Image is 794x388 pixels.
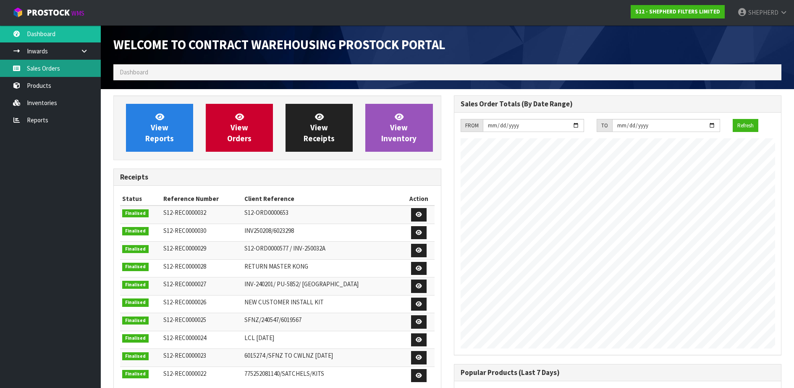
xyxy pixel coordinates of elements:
span: View Inventory [381,112,417,143]
span: Finalised [122,370,149,378]
span: S12-REC0000024 [163,334,206,342]
div: TO [597,119,612,132]
span: SFNZ/240547/6019567 [244,316,301,324]
th: Status [120,192,161,206]
span: Welcome to Contract Warehousing ProStock Portal [113,37,445,53]
span: Finalised [122,352,149,361]
span: View Orders [227,112,252,143]
th: Client Reference [242,192,403,206]
span: S12-REC0000028 [163,262,206,270]
small: WMS [71,9,84,17]
th: Reference Number [161,192,242,206]
a: ViewOrders [206,104,273,152]
h3: Receipts [120,173,435,181]
span: INV-240201/ PU-5852/ [GEOGRAPHIC_DATA] [244,280,359,288]
span: Finalised [122,245,149,253]
span: NEW CUSTOMER INSTALL KIT [244,298,324,306]
span: Finalised [122,227,149,235]
span: LCL [DATE] [244,334,274,342]
span: RETURN MASTER KONG [244,262,308,270]
img: cube-alt.png [13,7,23,18]
span: S12-REC0000029 [163,244,206,252]
span: INV250208/6023298 [244,227,294,235]
span: ProStock [27,7,70,18]
button: Refresh [733,119,758,132]
span: View Receipts [304,112,335,143]
span: S12-REC0000022 [163,370,206,377]
span: S12-REC0000026 [163,298,206,306]
div: FROM [461,119,483,132]
span: View Reports [145,112,174,143]
span: Finalised [122,209,149,218]
strong: S12 - SHEPHERD FILTERS LIMITED [635,8,720,15]
span: Finalised [122,263,149,271]
span: SHEPHERD [748,8,778,16]
span: S12-REC0000025 [163,316,206,324]
span: S12-REC0000027 [163,280,206,288]
a: ViewReceipts [286,104,353,152]
a: ViewReports [126,104,193,152]
span: Finalised [122,281,149,289]
h3: Sales Order Totals (By Date Range) [461,100,775,108]
h3: Popular Products (Last 7 Days) [461,369,775,377]
span: 775252081140/SATCHELS/KITS [244,370,324,377]
span: Finalised [122,317,149,325]
span: Dashboard [120,68,148,76]
span: Finalised [122,298,149,307]
span: S12-ORD0000653 [244,209,288,216]
span: S12-REC0000032 [163,209,206,216]
span: S12-REC0000030 [163,227,206,235]
span: S12-REC0000023 [163,351,206,359]
th: Action [403,192,435,206]
span: S12-ORD0000577 / INV-250032A [244,244,325,252]
span: 6015274 /SFNZ TO CWLNZ [DATE] [244,351,333,359]
a: ViewInventory [365,104,432,152]
span: Finalised [122,334,149,343]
